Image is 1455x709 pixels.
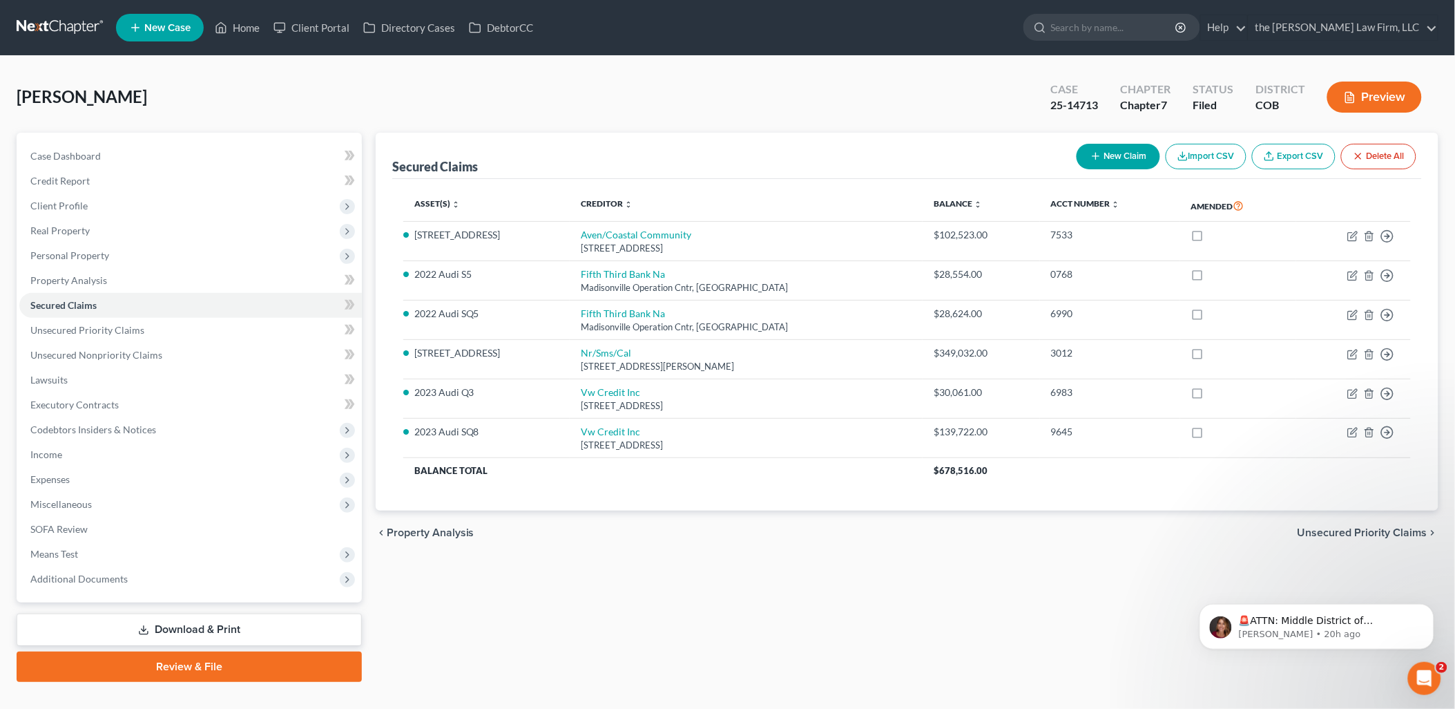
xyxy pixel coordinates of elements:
[144,23,191,33] span: New Case
[19,293,362,318] a: Secured Claims
[1051,425,1169,439] div: 9645
[1193,97,1233,113] div: Filed
[1112,200,1120,209] i: unfold_more
[1051,267,1169,281] div: 0768
[1255,82,1305,97] div: District
[19,169,362,193] a: Credit Report
[1050,97,1098,113] div: 25-14713
[414,307,559,321] li: 2022 Audi SQ5
[1180,190,1296,222] th: Amended
[17,614,362,646] a: Download & Print
[581,308,665,319] a: Fifth Third Bank Na
[1051,307,1169,321] div: 6990
[414,386,559,399] li: 2023 Audi Q3
[30,225,90,236] span: Real Property
[1161,98,1167,111] span: 7
[414,346,559,360] li: [STREET_ADDRESS]
[30,548,78,560] span: Means Test
[1298,527,1438,538] button: Unsecured Priority Claims chevron_right
[1077,144,1160,169] button: New Claim
[1327,82,1422,113] button: Preview
[267,15,356,40] a: Client Portal
[1051,228,1169,242] div: 7533
[19,318,362,343] a: Unsecured Priority Claims
[1201,15,1247,40] a: Help
[1341,144,1416,169] button: Delete All
[1179,575,1455,672] iframe: Intercom notifications message
[1166,144,1246,169] button: Import CSV
[1408,662,1441,695] iframe: Intercom live chat
[1436,662,1447,673] span: 2
[19,517,362,542] a: SOFA Review
[30,498,92,510] span: Miscellaneous
[30,573,128,585] span: Additional Documents
[30,324,144,336] span: Unsecured Priority Claims
[462,15,540,40] a: DebtorCC
[30,150,101,162] span: Case Dashboard
[1427,527,1438,538] i: chevron_right
[30,448,62,460] span: Income
[581,439,912,452] div: [STREET_ADDRESS]
[30,249,109,261] span: Personal Property
[581,386,640,398] a: Vw Credit Inc
[1120,97,1170,113] div: Chapter
[934,198,982,209] a: Balance unfold_more
[30,424,156,435] span: Codebtors Insiders & Notices
[934,386,1028,399] div: $30,061.00
[1193,82,1233,97] div: Status
[1051,198,1120,209] a: Acct Number unfold_more
[1051,386,1169,399] div: 6983
[30,473,70,485] span: Expenses
[934,228,1028,242] div: $102,523.00
[30,374,68,386] span: Lawsuits
[1051,15,1177,40] input: Search by name...
[403,458,923,483] th: Balance Total
[1298,527,1427,538] span: Unsecured Priority Claims
[387,527,474,538] span: Property Analysis
[19,268,362,293] a: Property Analysis
[581,347,631,359] a: Nr/Sms/Cal
[19,368,362,393] a: Lawsuits
[1050,82,1098,97] div: Case
[934,307,1028,321] div: $28,624.00
[414,425,559,439] li: 2023 Audi SQ8
[376,527,474,538] button: chevron_left Property Analysis
[934,465,987,476] span: $678,516.00
[208,15,267,40] a: Home
[581,268,665,280] a: Fifth Third Bank Na
[17,86,147,106] span: [PERSON_NAME]
[19,393,362,417] a: Executory Contracts
[624,200,633,209] i: unfold_more
[30,274,107,286] span: Property Analysis
[376,527,387,538] i: chevron_left
[30,175,90,187] span: Credit Report
[1120,82,1170,97] div: Chapter
[452,200,460,209] i: unfold_more
[392,158,479,175] div: Secured Claims
[1051,346,1169,360] div: 3012
[414,198,460,209] a: Asset(s) unfold_more
[581,399,912,413] div: [STREET_ADDRESS]
[581,360,912,373] div: [STREET_ADDRESS][PERSON_NAME]
[414,228,559,242] li: [STREET_ADDRESS]
[581,242,912,255] div: [STREET_ADDRESS]
[1255,97,1305,113] div: COB
[30,399,119,410] span: Executory Contracts
[19,144,362,169] a: Case Dashboard
[581,321,912,334] div: Madisonville Operation Cntr, [GEOGRAPHIC_DATA]
[30,299,97,311] span: Secured Claims
[30,349,162,361] span: Unsecured Nonpriority Claims
[934,267,1028,281] div: $28,554.00
[17,652,362,682] a: Review & File
[30,200,88,211] span: Client Profile
[974,200,982,209] i: unfold_more
[19,343,362,368] a: Unsecured Nonpriority Claims
[30,523,88,535] span: SOFA Review
[356,15,462,40] a: Directory Cases
[1252,144,1336,169] a: Export CSV
[581,426,640,437] a: Vw Credit Inc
